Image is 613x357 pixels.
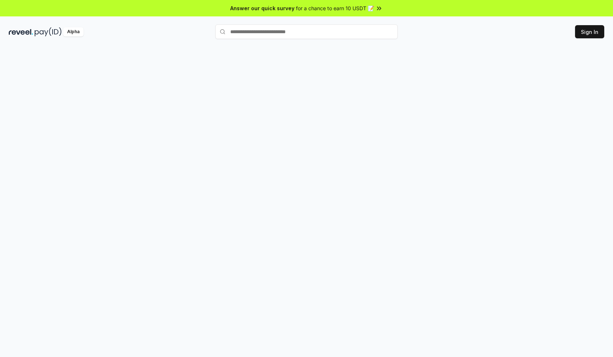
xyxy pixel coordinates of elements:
[63,27,84,36] div: Alpha
[230,4,294,12] span: Answer our quick survey
[35,27,62,36] img: pay_id
[296,4,374,12] span: for a chance to earn 10 USDT 📝
[575,25,604,38] button: Sign In
[9,27,33,36] img: reveel_dark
